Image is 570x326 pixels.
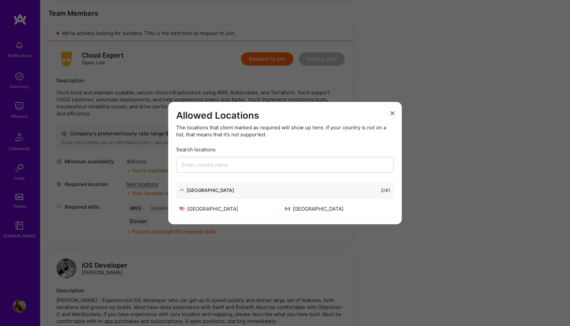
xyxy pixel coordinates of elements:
[285,207,290,210] img: Canada
[176,146,394,153] div: Search locations
[176,110,394,121] h3: Allowed Locations
[176,124,394,138] div: The locations that client marked as required will show up here. If your country is not on a list,...
[285,205,390,212] div: [GEOGRAPHIC_DATA]
[168,102,402,224] div: modal
[180,205,285,212] div: [GEOGRAPHIC_DATA]
[176,157,394,172] input: Enter country name
[381,186,390,193] div: 2 / 41
[390,111,394,115] i: icon Close
[180,207,185,210] img: United States
[187,186,234,193] div: [GEOGRAPHIC_DATA]
[180,188,184,192] i: icon ArrowDown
